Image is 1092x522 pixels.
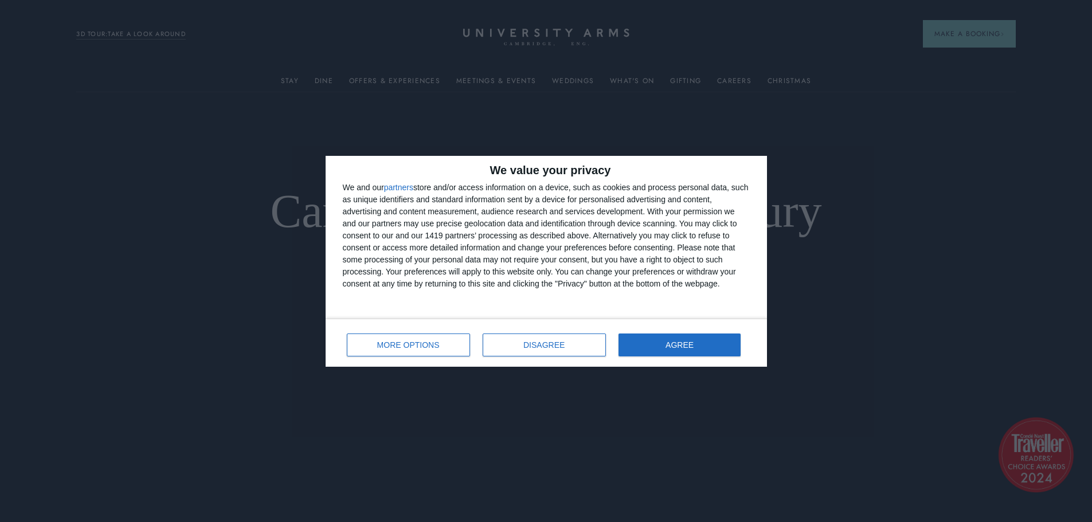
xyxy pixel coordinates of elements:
button: AGREE [619,333,741,356]
button: partners [384,183,413,191]
button: MORE OPTIONS [347,333,470,356]
span: AGREE [666,341,694,349]
div: qc-cmp2-ui [326,156,767,367]
h2: We value your privacy [343,164,750,176]
div: We and our store and/or access information on a device, such as cookies and process personal data... [343,182,750,290]
span: DISAGREE [523,341,565,349]
span: MORE OPTIONS [377,341,440,349]
button: DISAGREE [483,333,606,356]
